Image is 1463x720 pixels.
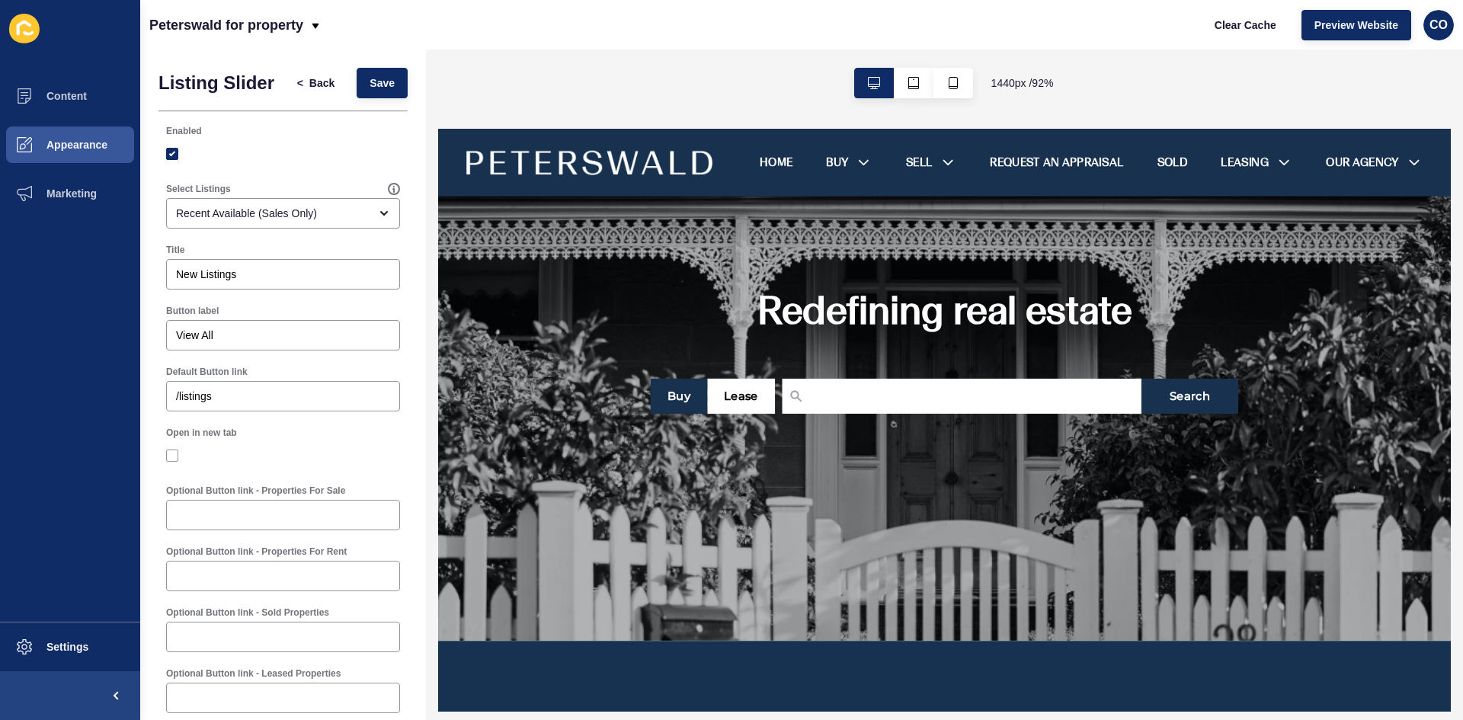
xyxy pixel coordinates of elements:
span: Preview Website [1314,18,1398,33]
p: Peterswald for property [149,6,303,44]
label: Open in new tab [166,427,237,439]
button: Save [357,68,408,98]
span: Save [370,75,395,91]
a: SOLD [779,27,812,46]
label: Default Button link [166,366,248,378]
label: Title [166,244,184,256]
span: Back [309,75,335,91]
a: BUY [421,27,444,46]
button: Search [762,270,866,309]
label: Button label [166,305,219,317]
div: open menu [166,198,400,229]
h1: Redefining real estate [346,171,752,222]
div: Scroll [6,477,1091,546]
button: Preview Website [1301,10,1411,40]
button: Lease [292,270,365,309]
a: LEASING [848,27,900,46]
a: SELL [507,27,536,46]
button: Buy [230,270,291,309]
img: Company logo [30,15,297,58]
a: REQUEST AN APPRAISAL [598,27,743,46]
label: Enabled [166,125,202,137]
button: Clear Cache [1202,10,1289,40]
label: Select Listings [166,183,231,195]
label: Optional Button link - Leased Properties [166,667,341,680]
span: Clear Cache [1215,18,1276,33]
span: CO [1429,18,1448,33]
label: Optional Button link - Sold Properties [166,606,329,619]
a: HOME [349,27,385,46]
span: < [297,75,303,91]
label: Optional Button link - Properties For Sale [166,485,345,497]
label: Optional Button link - Properties For Rent [166,546,347,558]
a: OUR AGENCY [962,27,1041,46]
h1: Listing Slider [158,72,274,94]
button: <Back [284,68,348,98]
span: 1440 px / 92 % [991,75,1054,91]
